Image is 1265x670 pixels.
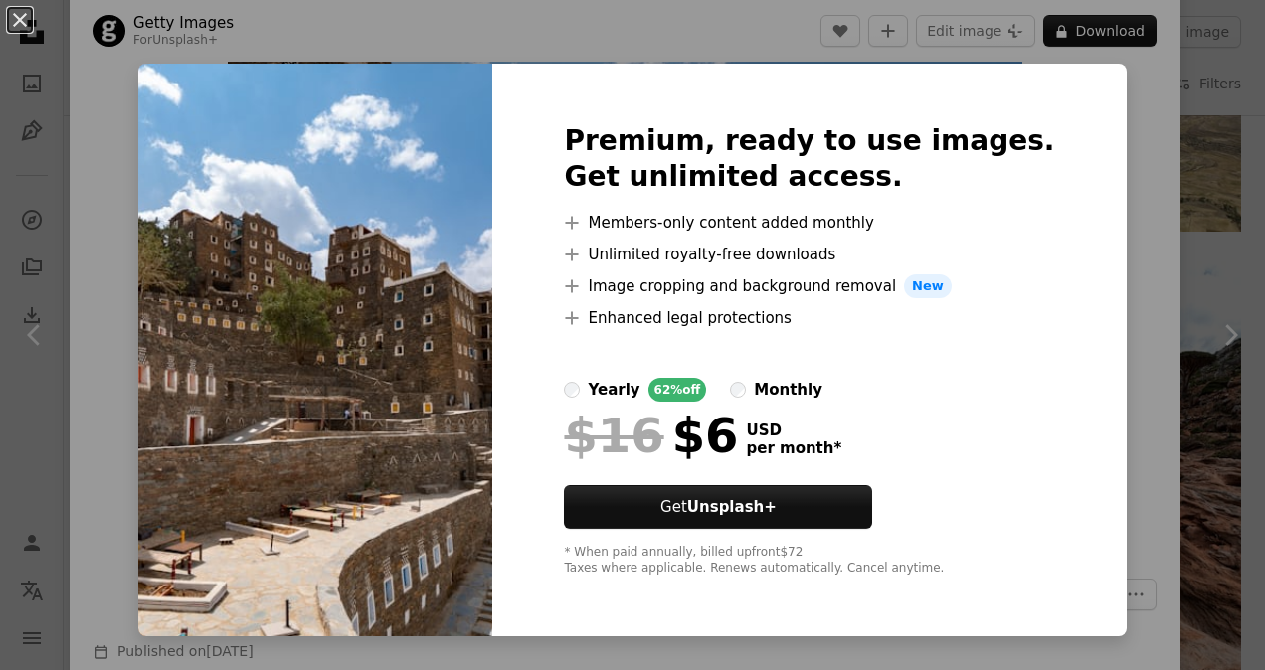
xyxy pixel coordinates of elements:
span: $16 [564,410,663,461]
li: Enhanced legal protections [564,306,1054,330]
span: USD [746,421,841,439]
button: GetUnsplash+ [564,485,872,529]
li: Image cropping and background removal [564,274,1054,298]
span: per month * [746,439,841,457]
img: premium_photo-1697729507998-16eb9ecd806a [138,64,492,636]
li: Members-only content added monthly [564,211,1054,235]
input: monthly [730,382,746,398]
strong: Unsplash+ [687,498,777,516]
div: 62% off [648,378,707,402]
li: Unlimited royalty-free downloads [564,243,1054,266]
span: New [904,274,952,298]
div: $6 [564,410,738,461]
div: monthly [754,378,822,402]
div: yearly [588,378,639,402]
h2: Premium, ready to use images. Get unlimited access. [564,123,1054,195]
input: yearly62%off [564,382,580,398]
div: * When paid annually, billed upfront $72 Taxes where applicable. Renews automatically. Cancel any... [564,545,1054,577]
